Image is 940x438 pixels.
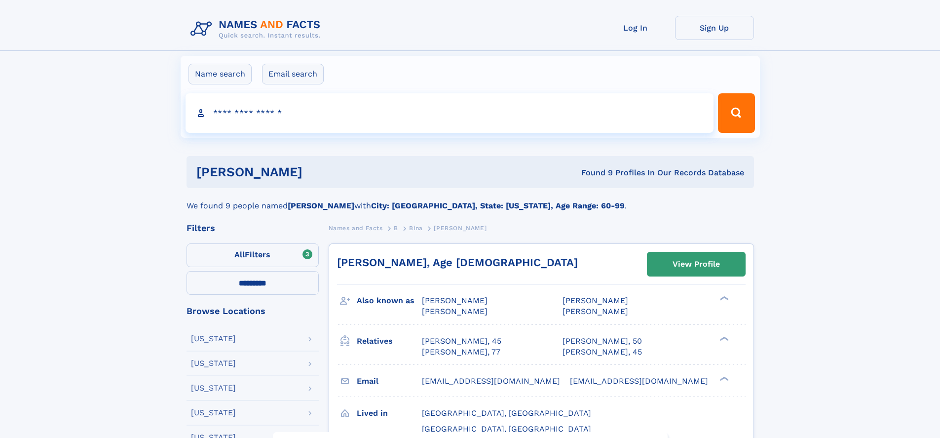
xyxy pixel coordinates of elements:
[357,373,422,390] h3: Email
[717,335,729,342] div: ❯
[717,375,729,382] div: ❯
[196,166,442,178] h1: [PERSON_NAME]
[187,307,319,316] div: Browse Locations
[288,201,354,210] b: [PERSON_NAME]
[563,296,628,305] span: [PERSON_NAME]
[191,384,236,392] div: [US_STATE]
[187,188,754,212] div: We found 9 people named with .
[409,225,422,232] span: Bina
[442,167,744,178] div: Found 9 Profiles In Our Records Database
[394,225,398,232] span: B
[422,307,488,316] span: [PERSON_NAME]
[187,243,319,267] label: Filters
[191,409,236,417] div: [US_STATE]
[422,408,591,418] span: [GEOGRAPHIC_DATA], [GEOGRAPHIC_DATA]
[718,93,754,133] button: Search Button
[563,347,642,358] a: [PERSON_NAME], 45
[371,201,625,210] b: City: [GEOGRAPHIC_DATA], State: [US_STATE], Age Range: 60-99
[434,225,487,232] span: [PERSON_NAME]
[422,376,560,386] span: [EMAIL_ADDRESS][DOMAIN_NAME]
[357,405,422,422] h3: Lived in
[234,250,245,259] span: All
[191,335,236,343] div: [US_STATE]
[422,336,501,347] a: [PERSON_NAME], 45
[394,222,398,234] a: B
[187,224,319,233] div: Filters
[563,336,642,347] a: [PERSON_NAME], 50
[563,307,628,316] span: [PERSON_NAME]
[409,222,422,234] a: Bina
[191,359,236,367] div: [US_STATE]
[673,253,720,276] div: View Profile
[262,64,324,84] label: Email search
[329,222,383,234] a: Names and Facts
[188,64,252,84] label: Name search
[186,93,714,133] input: search input
[187,16,329,42] img: Logo Names and Facts
[337,256,578,269] a: [PERSON_NAME], Age [DEMOGRAPHIC_DATA]
[422,424,591,434] span: [GEOGRAPHIC_DATA], [GEOGRAPHIC_DATA]
[596,16,675,40] a: Log In
[422,347,500,358] a: [PERSON_NAME], 77
[357,333,422,350] h3: Relatives
[717,295,729,302] div: ❯
[647,252,745,276] a: View Profile
[675,16,754,40] a: Sign Up
[570,376,708,386] span: [EMAIL_ADDRESS][DOMAIN_NAME]
[357,292,422,309] h3: Also known as
[422,296,488,305] span: [PERSON_NAME]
